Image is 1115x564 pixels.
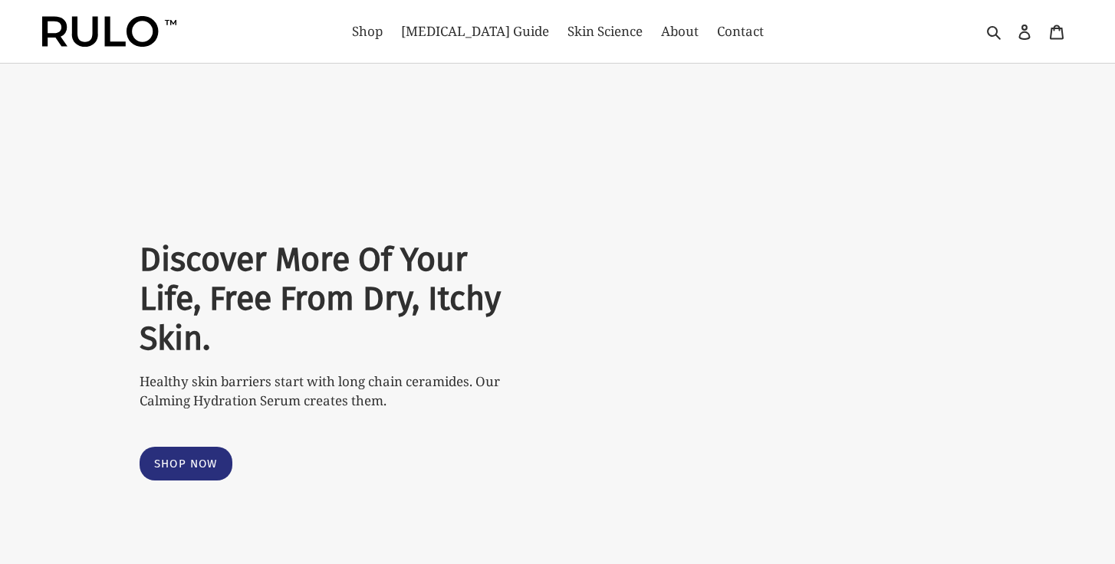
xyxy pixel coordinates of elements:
[717,22,764,41] span: Contact
[401,22,549,41] span: [MEDICAL_DATA] Guide
[560,19,650,44] a: Skin Science
[653,19,706,44] a: About
[352,22,383,41] span: Shop
[709,19,771,44] a: Contact
[140,372,531,411] p: Healthy skin barriers start with long chain ceramides. Our Calming Hydration Serum creates them.
[140,447,232,481] a: Shop Now
[661,22,699,41] span: About
[393,19,557,44] a: [MEDICAL_DATA] Guide
[140,240,531,359] h2: Discover More Of Your Life, Free From Dry, Itchy Skin.
[567,22,643,41] span: Skin Science
[344,19,390,44] a: Shop
[42,16,176,47] img: Rulo™ Skin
